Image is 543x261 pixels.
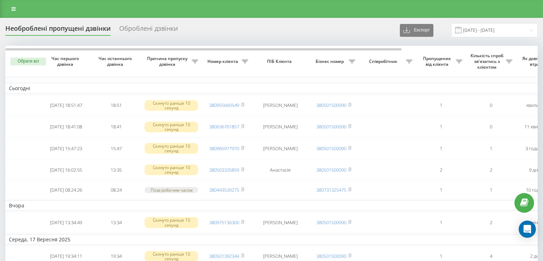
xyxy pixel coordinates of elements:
span: Номер клієнта [205,59,242,64]
a: 380965977970 [209,145,239,152]
span: ПІБ Клієнта [258,59,303,64]
a: 380636761857 [209,123,239,130]
a: 380501500090 [316,145,346,152]
td: [DATE] 18:51:47 [41,95,91,115]
span: Час першого дзвінка [47,56,85,67]
td: 2 [466,160,516,180]
td: [PERSON_NAME] [252,212,309,232]
div: Поза робочим часом [145,187,198,193]
td: [DATE] 13:34:49 [41,212,91,232]
button: Експорт [400,24,433,37]
span: Кількість спроб зв'язатись з клієнтом [469,53,506,70]
div: Оброблені дзвінки [119,25,178,36]
div: Скинуто раніше 10 секунд [145,122,198,132]
div: Скинуто раніше 10 секунд [145,100,198,111]
a: 380443539275 [209,187,239,193]
div: Скинуто раніше 10 секунд [145,143,198,154]
td: 0 [466,117,516,137]
td: 2 [466,212,516,232]
td: 2 [416,160,466,180]
td: Анастасія [252,160,309,180]
td: 1 [416,138,466,158]
td: 18:51 [91,95,141,115]
span: Пропущених від клієнта [419,56,456,67]
td: 15:47 [91,138,141,158]
a: 380503335859 [209,167,239,173]
td: 1 [416,181,466,199]
div: Необроблені пропущені дзвінки [5,25,111,36]
a: 380731325475 [316,187,346,193]
div: Скинуто раніше 10 секунд [145,164,198,175]
a: 380501500090 [316,102,346,108]
td: [DATE] 18:41:08 [41,117,91,137]
td: 0 [466,95,516,115]
span: Бізнес номер [312,59,349,64]
td: [PERSON_NAME] [252,95,309,115]
a: 380501500090 [316,167,346,173]
a: 380501500090 [316,253,346,259]
div: Open Intercom Messenger [519,221,536,238]
td: [PERSON_NAME] [252,138,309,158]
td: 1 [416,117,466,137]
td: 08:24 [91,181,141,199]
button: Обрати всі [10,58,46,65]
a: 380501392344 [209,253,239,259]
td: [PERSON_NAME] [252,117,309,137]
td: [DATE] 16:02:55 [41,160,91,180]
a: 380975136300 [209,219,239,226]
td: 18:41 [91,117,141,137]
a: 380501500090 [316,123,346,130]
a: 380501500090 [316,219,346,226]
span: Час останнього дзвінка [97,56,135,67]
td: 1 [466,138,516,158]
span: Причина пропуску дзвінка [145,56,192,67]
td: 13:35 [91,160,141,180]
td: 1 [416,212,466,232]
td: 1 [416,95,466,115]
td: [DATE] 15:47:23 [41,138,91,158]
td: 13:34 [91,212,141,232]
td: [DATE] 08:24:26 [41,181,91,199]
td: 1 [466,181,516,199]
span: Співробітник [362,59,406,64]
a: 380955660549 [209,102,239,108]
div: Скинуто раніше 10 секунд [145,217,198,228]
